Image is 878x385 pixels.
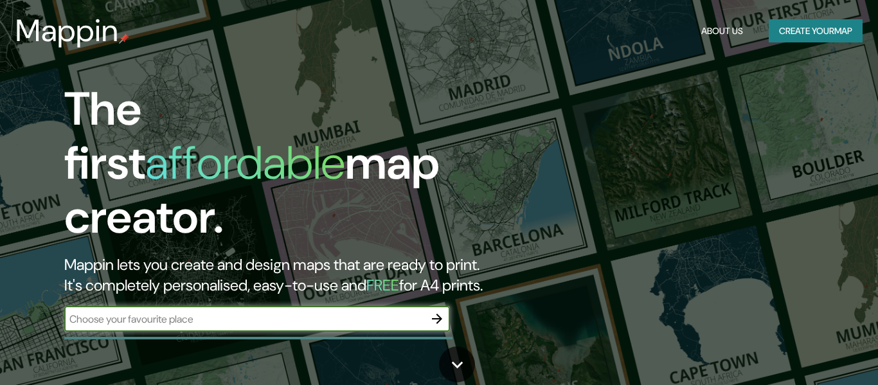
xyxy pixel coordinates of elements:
h2: Mappin lets you create and design maps that are ready to print. It's completely personalised, eas... [64,255,503,296]
h3: Mappin [15,13,119,49]
button: About Us [696,19,748,43]
h5: FREE [366,275,399,295]
button: Create yourmap [769,19,863,43]
img: mappin-pin [119,33,129,44]
h1: The first map creator. [64,82,503,255]
h1: affordable [145,133,345,193]
input: Choose your favourite place [64,312,424,327]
